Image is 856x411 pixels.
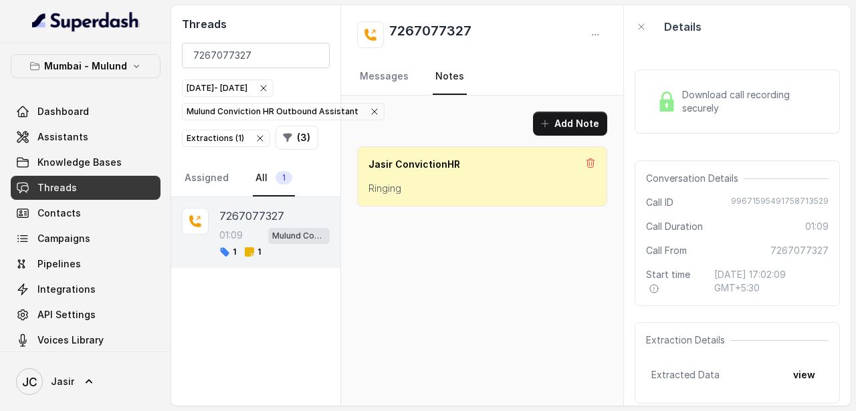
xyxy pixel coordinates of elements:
button: [DATE]- [DATE] [182,80,274,97]
a: Integrations [11,277,160,301]
button: (3) [276,126,318,150]
a: Pipelines [11,252,160,276]
span: 1 [219,247,236,257]
span: Conversation Details [646,172,744,185]
a: Dashboard [11,100,160,124]
a: All1 [253,160,295,196]
p: Details [664,19,702,35]
span: 1 [244,247,261,257]
a: Campaigns [11,227,160,251]
span: Assistants [37,130,88,144]
text: JC [22,375,37,389]
button: Add Note [533,112,607,136]
span: Call From [646,244,687,257]
a: Voices Library [11,328,160,352]
input: Search by Call ID or Phone Number [182,43,330,68]
div: Mulund Conviction HR Outbound Assistant [187,105,380,118]
span: Contacts [37,207,81,220]
h2: 7267077327 [389,21,471,48]
span: Integrations [37,283,96,296]
img: Lock Icon [657,92,677,112]
a: Notes [433,59,467,95]
span: Dashboard [37,105,89,118]
img: light.svg [32,11,140,32]
p: Ringing [368,182,596,195]
a: API Settings [11,303,160,327]
span: Download call recording securely [682,88,823,115]
span: Voices Library [37,333,104,347]
button: Mulund Conviction HR Outbound Assistant [182,103,385,120]
span: Extracted Data [651,368,720,382]
a: Messages [357,59,411,95]
span: Call ID [646,196,673,209]
span: 99671595491758713529 [731,196,829,209]
p: Mumbai - Mulund [44,58,127,74]
div: [DATE] - [DATE] [187,82,269,95]
a: Knowledge Bases [11,150,160,174]
span: Start time [646,268,704,295]
span: Campaigns [37,232,90,245]
span: Knowledge Bases [37,156,122,169]
p: Mulund Conviction HR Outbound Assistant [272,229,326,243]
nav: Tabs [182,160,330,196]
h2: Threads [182,16,330,32]
span: [DATE] 17:02:09 GMT+5:30 [714,268,829,295]
p: 7267077327 [219,208,284,224]
button: view [785,363,823,387]
span: 7267077327 [770,244,829,257]
span: Jasir [51,375,74,388]
a: Assigned [182,160,231,196]
a: Contacts [11,201,160,225]
p: Jasir ConvictionHR [368,158,460,171]
a: Assistants [11,125,160,149]
span: 1 [276,171,292,184]
span: Extraction Details [646,333,730,347]
span: Pipelines [37,257,81,271]
div: Extractions ( 1 ) [187,132,265,145]
a: Threads [11,176,160,200]
span: API Settings [37,308,96,321]
span: Call Duration [646,220,703,233]
span: Threads [37,181,77,194]
a: Jasir [11,363,160,400]
span: 01:09 [805,220,829,233]
nav: Tabs [357,59,607,95]
button: Mumbai - Mulund [11,54,160,78]
p: 01:09 [219,229,243,242]
button: Extractions (1) [182,130,270,147]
